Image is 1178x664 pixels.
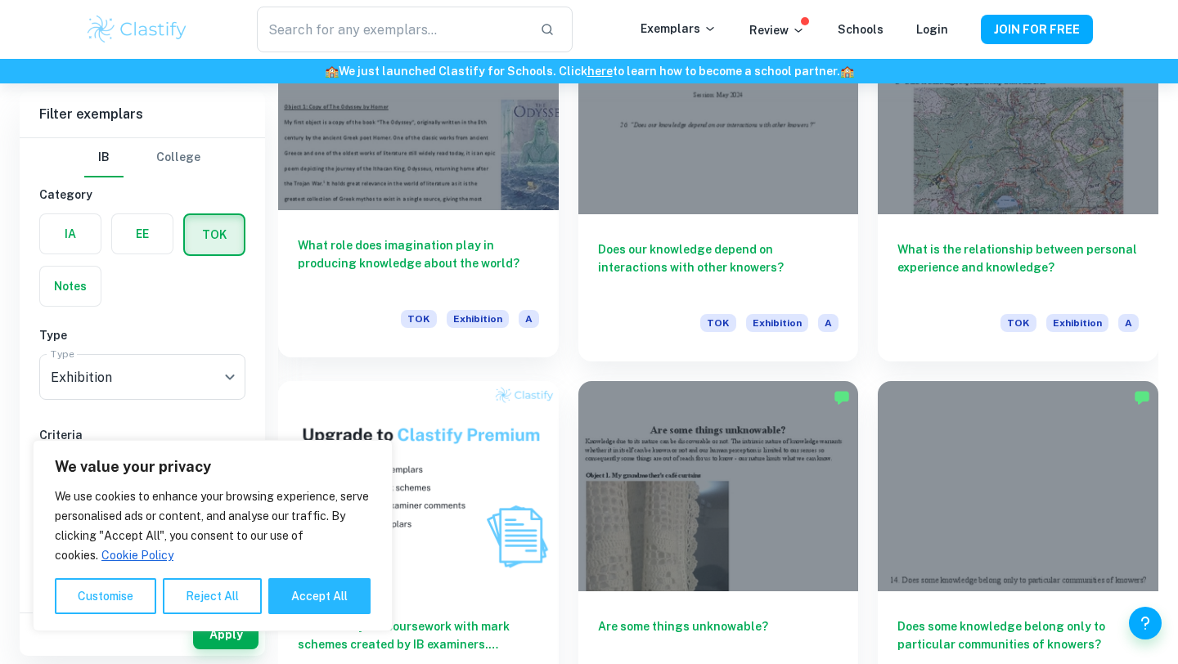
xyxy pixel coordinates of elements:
[834,389,850,406] img: Marked
[746,314,808,332] span: Exhibition
[700,314,736,332] span: TOK
[163,578,262,614] button: Reject All
[916,23,948,36] a: Login
[39,354,245,400] div: Exhibition
[401,310,437,328] span: TOK
[55,578,156,614] button: Customise
[981,15,1093,44] button: JOIN FOR FREE
[1000,314,1036,332] span: TOK
[519,310,539,328] span: A
[278,4,559,361] a: What role does imagination play in producing knowledge about the world?TOKExhibitionA
[84,138,200,177] div: Filter type choice
[3,62,1175,80] h6: We just launched Clastify for Schools. Click to learn how to become a school partner.
[156,138,200,177] button: College
[578,4,859,361] a: Does our knowledge depend on interactions with other knowers?TOKExhibitionA
[112,214,173,253] button: EE
[818,314,839,332] span: A
[185,215,244,254] button: TOK
[1129,607,1162,639] button: Help and Feedback
[85,13,189,46] img: Clastify logo
[278,381,559,591] img: Thumbnail
[39,426,245,444] h6: Criteria
[84,138,124,177] button: IB
[1046,314,1108,332] span: Exhibition
[268,578,371,614] button: Accept All
[33,440,393,631] div: We value your privacy
[641,20,717,38] p: Exemplars
[55,487,371,565] p: We use cookies to enhance your browsing experience, serve personalised ads or content, and analys...
[878,4,1158,361] a: What is the relationship between personal experience and knowledge?TOKExhibitionA
[840,65,854,78] span: 🏫
[447,310,509,328] span: Exhibition
[838,23,883,36] a: Schools
[298,617,539,653] h6: Fast track your coursework with mark schemes created by IB examiners. Upgrade now
[40,267,101,306] button: Notes
[193,620,259,649] button: Apply
[749,21,805,39] p: Review
[39,186,245,204] h6: Category
[298,236,539,290] h6: What role does imagination play in producing knowledge about the world?
[40,214,101,253] button: IA
[587,65,613,78] a: here
[1134,389,1150,406] img: Marked
[39,326,245,344] h6: Type
[1118,314,1139,332] span: A
[325,65,339,78] span: 🏫
[101,548,174,563] a: Cookie Policy
[51,347,74,361] label: Type
[55,457,371,477] p: We value your privacy
[257,7,527,52] input: Search for any exemplars...
[897,240,1139,294] h6: What is the relationship between personal experience and knowledge?
[598,240,839,294] h6: Does our knowledge depend on interactions with other knowers?
[20,92,265,137] h6: Filter exemplars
